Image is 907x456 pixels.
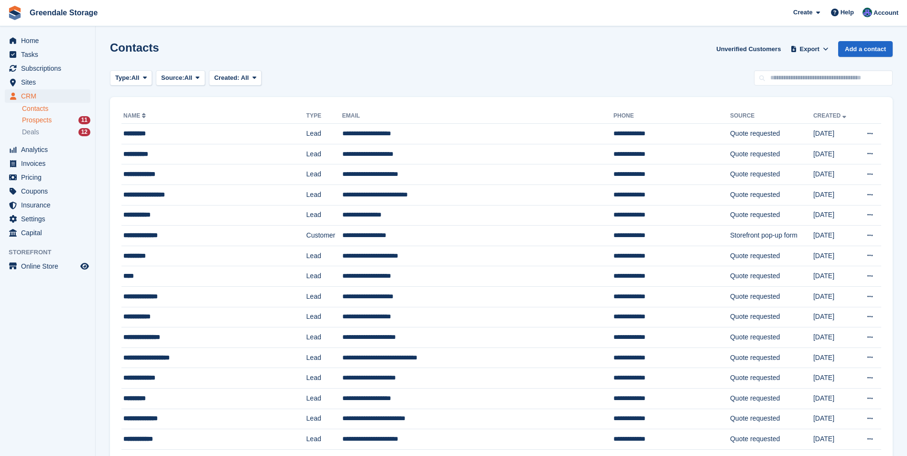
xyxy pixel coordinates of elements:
img: Richard Harrison [863,8,872,17]
td: Lead [306,124,342,144]
a: menu [5,34,90,47]
a: menu [5,76,90,89]
a: menu [5,157,90,170]
button: Source: All [156,70,205,86]
a: menu [5,89,90,103]
span: Type: [115,73,131,83]
a: menu [5,212,90,226]
button: Type: All [110,70,152,86]
div: 12 [78,128,90,136]
span: Export [800,44,820,54]
h1: Contacts [110,41,159,54]
td: Quote requested [730,347,813,368]
span: Storefront [9,248,95,257]
td: [DATE] [813,368,856,389]
a: Contacts [22,104,90,113]
a: Deals 12 [22,127,90,137]
th: Type [306,109,342,124]
td: [DATE] [813,185,856,205]
td: Quote requested [730,185,813,205]
td: [DATE] [813,124,856,144]
td: Lead [306,327,342,348]
td: Quote requested [730,144,813,164]
span: Insurance [21,198,78,212]
td: Quote requested [730,164,813,185]
td: Lead [306,286,342,307]
td: [DATE] [813,205,856,226]
a: menu [5,198,90,212]
span: Source: [161,73,184,83]
a: Prospects 11 [22,115,90,125]
span: Subscriptions [21,62,78,75]
td: Quote requested [730,286,813,307]
a: Greendale Storage [26,5,101,21]
span: All [185,73,193,83]
span: Invoices [21,157,78,170]
td: [DATE] [813,327,856,348]
td: Quote requested [730,124,813,144]
td: [DATE] [813,266,856,287]
td: Lead [306,347,342,368]
img: stora-icon-8386f47178a22dfd0bd8f6a31ec36ba5ce8667c1dd55bd0f319d3a0aa187defe.svg [8,6,22,20]
span: Created: [214,74,240,81]
td: Quote requested [730,205,813,226]
span: Help [841,8,854,17]
td: [DATE] [813,226,856,246]
span: Settings [21,212,78,226]
span: Tasks [21,48,78,61]
td: [DATE] [813,409,856,429]
td: Quote requested [730,307,813,327]
span: Sites [21,76,78,89]
td: Quote requested [730,368,813,389]
td: Quote requested [730,327,813,348]
th: Phone [613,109,730,124]
td: [DATE] [813,347,856,368]
span: Pricing [21,171,78,184]
a: Unverified Customers [712,41,785,57]
span: Deals [22,128,39,137]
a: menu [5,185,90,198]
span: CRM [21,89,78,103]
a: Created [813,112,848,119]
td: Lead [306,164,342,185]
td: Lead [306,144,342,164]
th: Source [730,109,813,124]
td: Lead [306,266,342,287]
td: Lead [306,185,342,205]
span: Analytics [21,143,78,156]
td: Storefront pop-up form [730,226,813,246]
td: Quote requested [730,409,813,429]
td: [DATE] [813,164,856,185]
a: menu [5,260,90,273]
span: Account [874,8,898,18]
a: menu [5,62,90,75]
td: [DATE] [813,388,856,409]
td: Lead [306,388,342,409]
td: Lead [306,246,342,266]
span: Home [21,34,78,47]
span: Capital [21,226,78,239]
td: [DATE] [813,246,856,266]
button: Created: All [209,70,262,86]
span: All [241,74,249,81]
a: Name [123,112,148,119]
td: Customer [306,226,342,246]
td: Lead [306,429,342,450]
a: menu [5,171,90,184]
button: Export [788,41,831,57]
div: 11 [78,116,90,124]
td: Lead [306,368,342,389]
td: Lead [306,205,342,226]
td: [DATE] [813,429,856,450]
span: Prospects [22,116,52,125]
td: Quote requested [730,388,813,409]
span: Create [793,8,812,17]
span: Online Store [21,260,78,273]
a: Add a contact [838,41,893,57]
span: Coupons [21,185,78,198]
td: [DATE] [813,307,856,327]
td: [DATE] [813,144,856,164]
a: menu [5,226,90,239]
span: All [131,73,140,83]
a: Preview store [79,261,90,272]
